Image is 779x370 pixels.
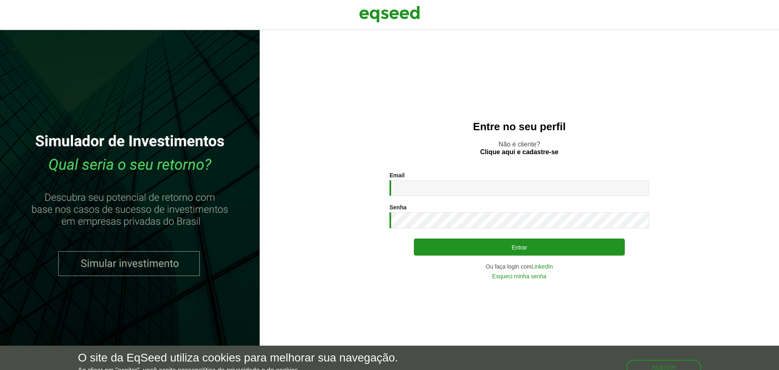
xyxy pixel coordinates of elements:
h5: O site da EqSeed utiliza cookies para melhorar sua navegação. [78,352,398,364]
a: Esqueci minha senha [492,273,547,279]
h2: Entre no seu perfil [276,121,763,133]
img: EqSeed Logo [359,4,420,24]
a: LinkedIn [532,264,553,269]
button: Entrar [414,239,625,256]
label: Email [389,172,405,178]
label: Senha [389,204,407,210]
p: Não é cliente? [276,140,763,156]
div: Ou faça login com [389,264,649,269]
a: Clique aqui e cadastre-se [480,149,559,155]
